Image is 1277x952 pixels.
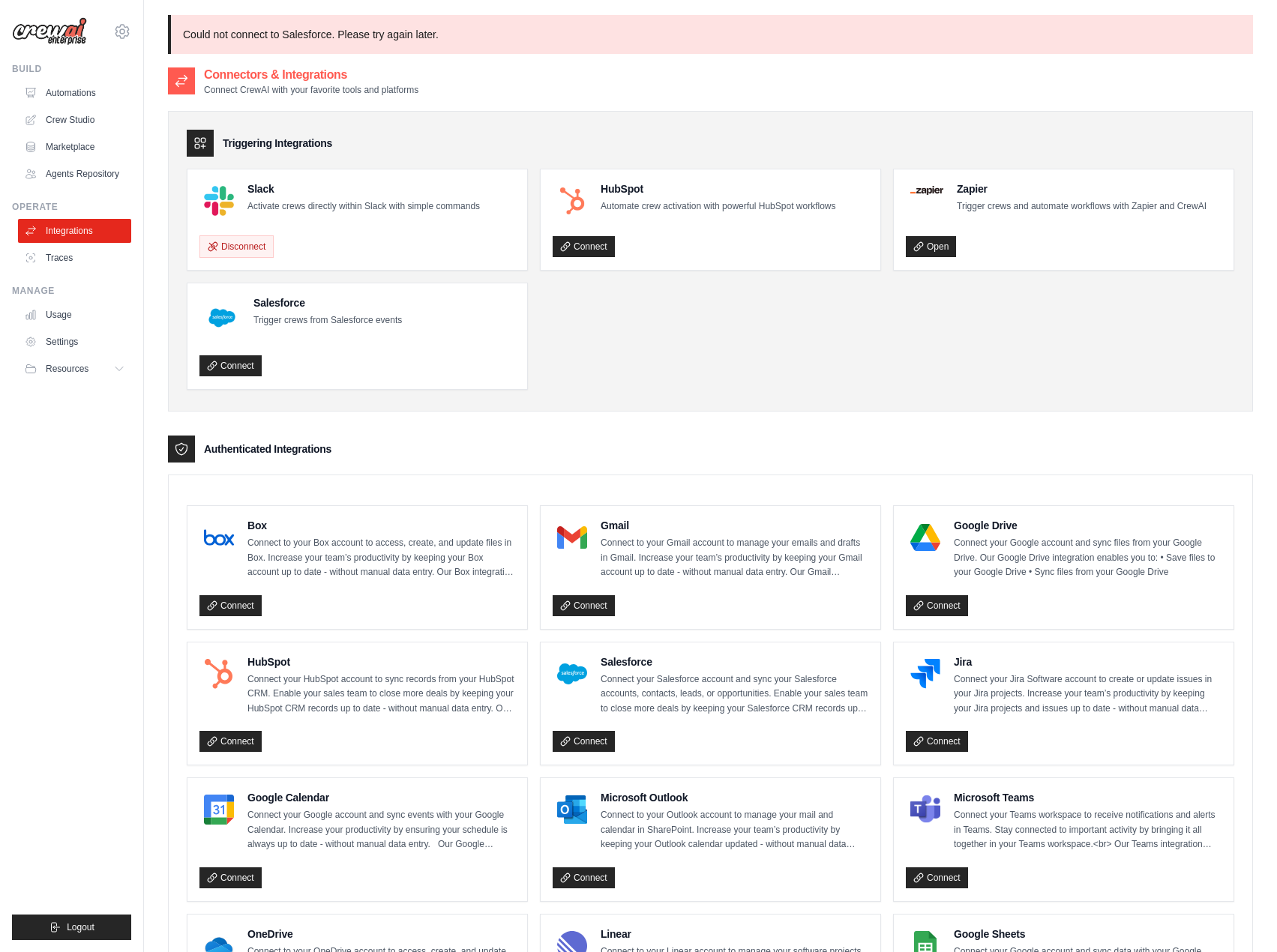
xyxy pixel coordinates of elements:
[247,654,515,669] h4: HubSpot
[601,808,868,852] p: Connect to your Outlook account to manage your mail and calendar in SharePoint. Increase your tea...
[199,355,262,376] a: Connect
[168,15,1253,54] p: Could not connect to Salesforce. Please try again later.
[957,199,1207,214] p: Trigger crews and automate workflows with Zapier and CrewAI
[247,518,515,533] h4: Box
[12,17,87,46] img: Logo
[910,186,943,195] img: Zapier Logo
[553,236,615,257] a: Connect
[247,927,515,942] h4: OneDrive
[910,659,940,689] img: Jira Logo
[12,285,131,297] div: Manage
[223,136,332,151] h3: Triggering Integrations
[957,181,1207,196] h4: Zapier
[204,522,234,552] img: Box Logo
[18,246,131,270] a: Traces
[204,84,418,96] p: Connect CrewAI with your favorite tools and platforms
[18,162,131,186] a: Agents Repository
[18,357,131,381] button: Resources
[954,790,1222,805] h4: Microsoft Teams
[199,595,262,616] a: Connect
[1202,880,1277,952] iframe: Chat Widget
[253,295,402,310] h4: Salesforce
[557,522,587,552] img: Gmail Logo
[954,536,1222,580] p: Connect your Google account and sync files from your Google Drive. Our Google Drive integration e...
[954,927,1222,942] h4: Google Sheets
[906,867,968,888] a: Connect
[601,518,868,533] h4: Gmail
[601,672,868,717] p: Connect your Salesforce account and sync your Salesforce accounts, contacts, leads, or opportunit...
[601,199,835,214] p: Automate crew activation with powerful HubSpot workflows
[601,654,868,669] h4: Salesforce
[553,595,615,616] a: Connect
[247,199,480,214] p: Activate crews directly within Slack with simple commands
[247,536,515,580] p: Connect to your Box account to access, create, and update files in Box. Increase your team’s prod...
[906,236,956,257] a: Open
[18,81,131,105] a: Automations
[557,659,587,689] img: Salesforce Logo
[204,66,418,84] h2: Connectors & Integrations
[18,135,131,159] a: Marketplace
[553,867,615,888] a: Connect
[601,927,868,942] h4: Linear
[199,867,262,888] a: Connect
[67,921,94,933] span: Logout
[954,654,1222,669] h4: Jira
[557,186,587,216] img: HubSpot Logo
[910,522,940,552] img: Google Drive Logo
[18,108,131,132] a: Crew Studio
[247,181,480,196] h4: Slack
[601,181,835,196] h4: HubSpot
[18,330,131,354] a: Settings
[906,595,968,616] a: Connect
[12,201,131,213] div: Operate
[247,790,515,805] h4: Google Calendar
[204,659,234,689] img: HubSpot Logo
[557,795,587,825] img: Microsoft Outlook Logo
[18,219,131,243] a: Integrations
[954,672,1222,717] p: Connect your Jira Software account to create or update issues in your Jira projects. Increase you...
[247,808,515,852] p: Connect your Google account and sync events with your Google Calendar. Increase your productivity...
[247,672,515,717] p: Connect your HubSpot account to sync records from your HubSpot CRM. Enable your sales team to clo...
[204,795,234,825] img: Google Calendar Logo
[204,442,331,457] h3: Authenticated Integrations
[601,536,868,580] p: Connect to your Gmail account to manage your emails and drafts in Gmail. Increase your team’s pro...
[18,303,131,327] a: Usage
[910,795,940,825] img: Microsoft Teams Logo
[204,186,234,216] img: Slack Logo
[253,313,402,328] p: Trigger crews from Salesforce events
[954,808,1222,852] p: Connect your Teams workspace to receive notifications and alerts in Teams. Stay connected to impo...
[954,518,1222,533] h4: Google Drive
[12,63,131,75] div: Build
[906,731,968,752] a: Connect
[553,731,615,752] a: Connect
[199,235,274,258] button: Disconnect
[46,363,88,375] span: Resources
[601,790,868,805] h4: Microsoft Outlook
[199,731,262,752] a: Connect
[204,300,240,336] img: Salesforce Logo
[12,915,131,940] button: Logout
